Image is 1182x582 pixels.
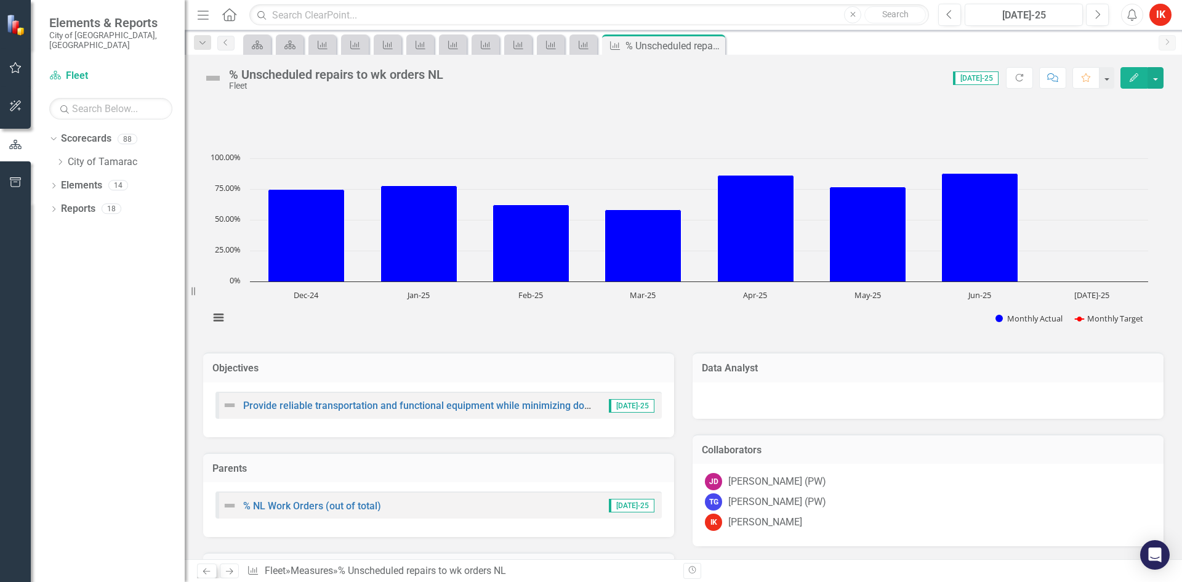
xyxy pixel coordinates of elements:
div: [DATE]-25 [969,8,1079,23]
div: JD [705,473,722,490]
div: [PERSON_NAME] (PW) [728,475,826,489]
path: Apr-25, 86.20689655. Monthly Actual. [718,176,794,282]
path: Dec-24, 75. Monthly Actual. [268,190,345,282]
a: Provide reliable transportation and functional equipment while minimizing downtime and environmen... [243,400,888,411]
text: Mar-25 [630,289,656,301]
input: Search Below... [49,98,172,119]
span: [DATE]-25 [609,399,654,413]
div: % Unscheduled repairs to wk orders NL [338,565,506,576]
g: Monthly Actual, series 1 of 2. Bar series with 8 bars. [268,158,1093,282]
text: 100.00% [211,152,241,163]
img: Not Defined [222,398,237,413]
path: Feb-25, 62.06896552. Monthly Actual. [493,205,569,282]
text: 75.00% [215,182,241,193]
button: View chart menu, Chart [210,309,227,326]
a: Fleet [265,565,286,576]
div: 88 [118,134,137,144]
div: » » [247,564,674,578]
path: May-25, 76.92307692. Monthly Actual. [830,187,906,282]
h3: Objectives [212,363,665,374]
img: ClearPoint Strategy [6,14,28,36]
a: Elements [61,179,102,193]
path: Mar-25, 58.33333333. Monthly Actual. [605,210,681,282]
img: Not Defined [222,498,237,513]
text: Apr-25 [743,289,767,301]
img: Not Defined [203,68,223,88]
span: Search [882,9,909,19]
text: 50.00% [215,213,241,224]
svg: Interactive chart [203,152,1154,337]
div: Fleet [229,81,443,91]
div: TG [705,493,722,511]
text: Jun-25 [967,289,991,301]
div: % Unscheduled repairs to wk orders NL [625,38,722,54]
a: Reports [61,202,95,216]
text: [DATE]-25 [1074,289,1109,301]
div: [PERSON_NAME] (PW) [728,495,826,509]
button: [DATE]-25 [965,4,1083,26]
div: Open Intercom Messenger [1140,540,1170,570]
text: Feb-25 [518,289,543,301]
div: % Unscheduled repairs to wk orders NL [229,68,443,81]
a: Scorecards [61,132,111,146]
a: % NL Work Orders (out of total) [243,500,381,512]
h3: Data Analyst [702,363,1154,374]
a: Fleet [49,69,172,83]
text: 0% [230,275,241,286]
text: May-25 [854,289,881,301]
span: Elements & Reports [49,15,172,30]
path: Jun-25, 87.80487805. Monthly Actual. [942,174,1018,282]
small: City of [GEOGRAPHIC_DATA], [GEOGRAPHIC_DATA] [49,30,172,51]
button: IK [1149,4,1172,26]
h3: Parents [212,463,665,474]
div: [PERSON_NAME] [728,515,802,530]
text: 25.00% [215,244,241,255]
button: Show Monthly Target [1075,313,1143,324]
a: City of Tamarac [68,155,185,169]
input: Search ClearPoint... [249,4,929,26]
span: [DATE]-25 [609,499,654,512]
div: Chart. Highcharts interactive chart. [203,152,1164,337]
div: 14 [108,180,128,191]
text: Dec-24 [294,289,319,301]
path: Jan-25, 77.96610169. Monthly Actual. [381,186,457,282]
text: Jan-25 [406,289,430,301]
div: 18 [102,204,121,214]
h3: Collaborators [702,445,1154,456]
a: Measures [291,565,333,576]
button: Search [864,6,926,23]
div: IK [705,514,722,531]
button: Show Monthly Actual [995,313,1062,324]
span: [DATE]-25 [953,71,999,85]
